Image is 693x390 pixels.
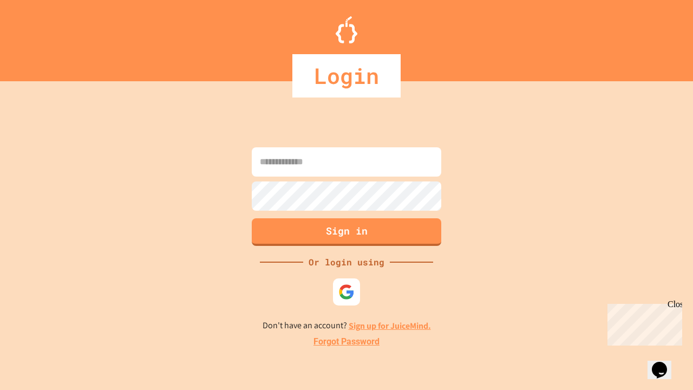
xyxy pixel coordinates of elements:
img: google-icon.svg [338,284,355,300]
div: Chat with us now!Close [4,4,75,69]
a: Forgot Password [313,335,380,348]
div: Login [292,54,401,97]
p: Don't have an account? [263,319,431,333]
button: Sign in [252,218,441,246]
div: Or login using [303,256,390,269]
a: Sign up for JuiceMind. [349,320,431,331]
iframe: chat widget [603,300,682,346]
iframe: chat widget [648,347,682,379]
img: Logo.svg [336,16,357,43]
